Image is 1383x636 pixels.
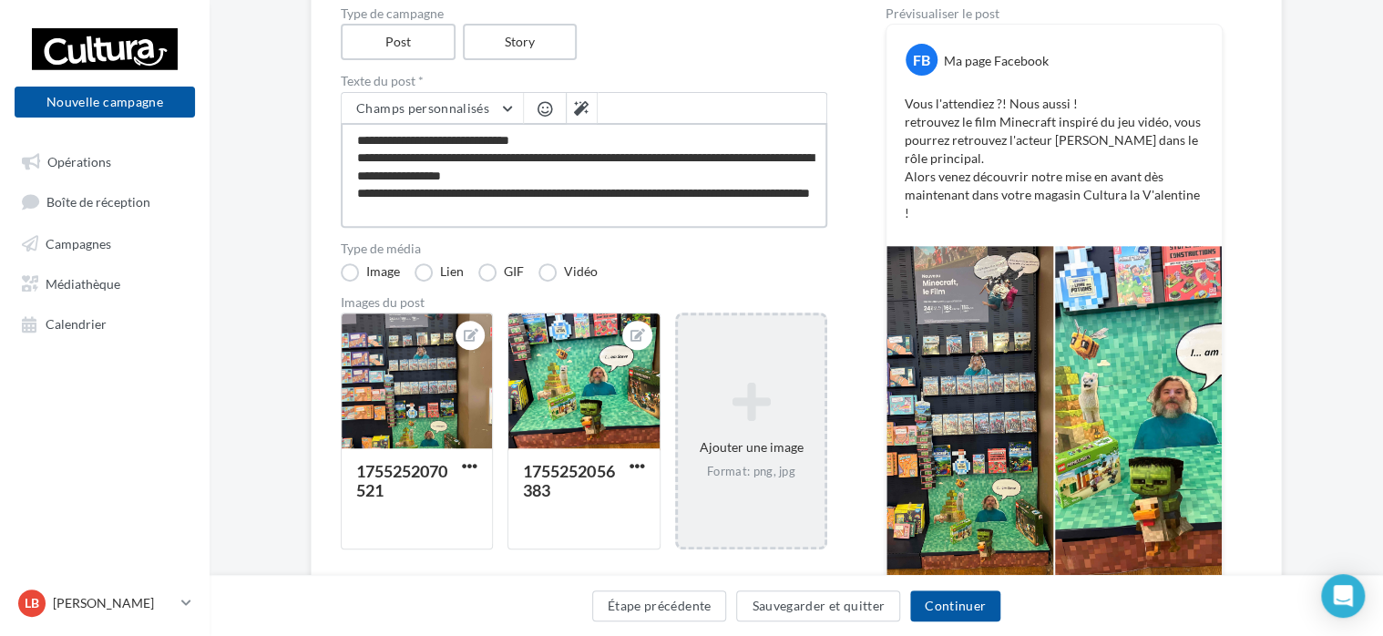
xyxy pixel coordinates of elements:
[11,266,199,299] a: Médiathèque
[356,100,489,116] span: Champs personnalisés
[592,590,727,621] button: Étape précédente
[46,194,150,210] span: Boîte de réception
[11,144,199,177] a: Opérations
[15,87,195,118] button: Nouvelle campagne
[905,95,1204,222] p: Vous l'attendiez ?! Nous aussi ! retrouvez le film Minecraft inspiré du jeu vidéo, vous pourrez r...
[538,263,598,282] label: Vidéo
[944,52,1049,70] div: Ma page Facebook
[341,75,827,87] label: Texte du post *
[415,263,464,282] label: Lien
[46,316,107,332] span: Calendrier
[341,24,456,60] label: Post
[15,586,195,621] a: LB [PERSON_NAME]
[523,461,614,500] div: 1755252056383
[886,7,1223,20] div: Prévisualiser le post
[341,296,827,309] div: Images du post
[910,590,1000,621] button: Continuer
[46,235,111,251] span: Campagnes
[11,184,199,218] a: Boîte de réception
[11,226,199,259] a: Campagnes
[356,461,447,500] div: 1755252070521
[478,263,524,282] label: GIF
[46,275,120,291] span: Médiathèque
[341,263,400,282] label: Image
[25,594,39,612] span: LB
[906,44,937,76] div: FB
[11,306,199,339] a: Calendrier
[736,590,900,621] button: Sauvegarder et quitter
[341,242,827,255] label: Type de média
[1321,574,1365,618] div: Open Intercom Messenger
[53,594,174,612] p: [PERSON_NAME]
[463,24,578,60] label: Story
[341,7,827,20] label: Type de campagne
[47,153,111,169] span: Opérations
[342,93,523,124] button: Champs personnalisés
